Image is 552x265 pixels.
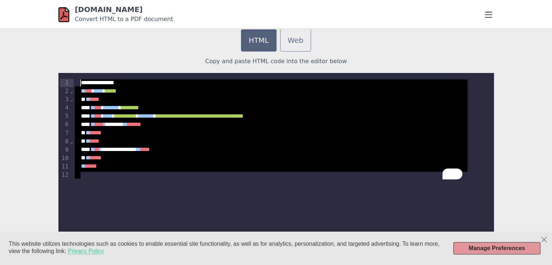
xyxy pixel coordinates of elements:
[60,79,70,87] div: 1
[60,95,70,104] div: 3
[74,73,494,184] div: To enrich screen reader interactions, please activate Accessibility in Grammarly extension settings
[241,29,277,52] a: HTML
[60,154,70,163] div: 10
[60,146,70,154] div: 9
[60,104,70,112] div: 4
[60,138,70,146] div: 8
[9,241,439,254] span: This website utilizes technologies such as cookies to enable essential site functionality, as wel...
[60,171,70,179] div: 12
[280,29,311,52] a: Web
[75,5,143,14] a: [DOMAIN_NAME]
[60,121,70,129] div: 6
[58,7,69,23] img: html-pdf.net
[68,248,104,255] a: Privacy Policy
[70,96,74,103] span: Fold line
[60,112,70,121] div: 5
[70,87,74,94] span: Fold line
[60,163,70,171] div: 11
[60,87,70,95] div: 2
[70,138,74,145] span: Fold line
[58,57,494,66] p: Copy and paste HTML code into the editor below
[453,242,540,254] button: Manage Preferences
[75,16,173,23] small: Convert HTML to a PDF document
[60,129,70,138] div: 7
